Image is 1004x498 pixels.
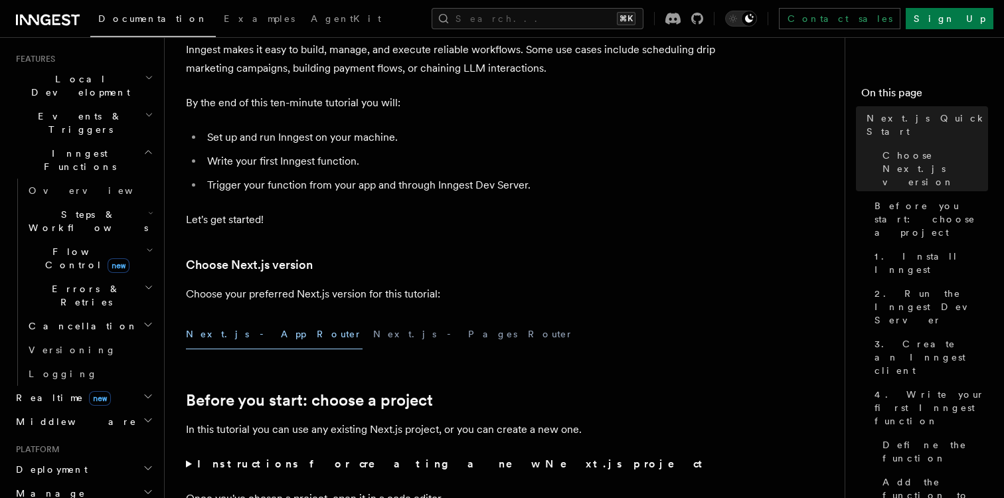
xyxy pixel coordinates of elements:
[882,438,988,465] span: Define the function
[869,244,988,282] a: 1. Install Inngest
[186,41,717,78] p: Inngest makes it easy to build, manage, and execute reliable workflows. Some use cases include sc...
[861,85,988,106] h4: On this page
[869,332,988,382] a: 3. Create an Inngest client
[869,282,988,332] a: 2. Run the Inngest Dev Server
[23,179,156,203] a: Overview
[11,67,156,104] button: Local Development
[98,13,208,24] span: Documentation
[216,4,303,36] a: Examples
[186,94,717,112] p: By the end of this ten-minute tutorial you will:
[203,176,717,195] li: Trigger your function from your app and through Inngest Dev Server.
[11,110,145,136] span: Events & Triggers
[303,4,389,36] a: AgentKit
[11,410,156,434] button: Middleware
[89,391,111,406] span: new
[108,258,129,273] span: new
[875,199,988,239] span: Before you start: choose a project
[11,386,156,410] button: Realtimenew
[11,415,137,428] span: Middleware
[203,152,717,171] li: Write your first Inngest function.
[875,287,988,327] span: 2. Run the Inngest Dev Server
[23,319,138,333] span: Cancellation
[11,54,55,64] span: Features
[11,179,156,386] div: Inngest Functions
[186,256,313,274] a: Choose Next.js version
[29,345,116,355] span: Versioning
[432,8,643,29] button: Search...⌘K
[875,250,988,276] span: 1. Install Inngest
[875,388,988,428] span: 4. Write your first Inngest function
[906,8,993,29] a: Sign Up
[186,319,363,349] button: Next.js - App Router
[186,391,433,410] a: Before you start: choose a project
[867,112,988,138] span: Next.js Quick Start
[23,245,146,272] span: Flow Control
[861,106,988,143] a: Next.js Quick Start
[23,208,148,234] span: Steps & Workflows
[23,240,156,277] button: Flow Controlnew
[869,194,988,244] a: Before you start: choose a project
[23,314,156,338] button: Cancellation
[11,72,145,99] span: Local Development
[11,457,156,481] button: Deployment
[203,128,717,147] li: Set up and run Inngest on your machine.
[186,455,717,473] summary: Instructions for creating a new Next.js project
[311,13,381,24] span: AgentKit
[11,147,143,173] span: Inngest Functions
[23,282,144,309] span: Errors & Retries
[186,420,717,439] p: In this tutorial you can use any existing Next.js project, or you can create a new one.
[90,4,216,37] a: Documentation
[11,141,156,179] button: Inngest Functions
[29,185,165,196] span: Overview
[11,463,88,476] span: Deployment
[11,104,156,141] button: Events & Triggers
[186,285,717,303] p: Choose your preferred Next.js version for this tutorial:
[877,143,988,194] a: Choose Next.js version
[197,457,708,470] strong: Instructions for creating a new Next.js project
[11,391,111,404] span: Realtime
[725,11,757,27] button: Toggle dark mode
[11,444,60,455] span: Platform
[882,149,988,189] span: Choose Next.js version
[23,362,156,386] a: Logging
[875,337,988,377] span: 3. Create an Inngest client
[373,319,574,349] button: Next.js - Pages Router
[29,369,98,379] span: Logging
[186,210,717,229] p: Let's get started!
[877,433,988,470] a: Define the function
[23,203,156,240] button: Steps & Workflows
[23,277,156,314] button: Errors & Retries
[23,338,156,362] a: Versioning
[617,12,635,25] kbd: ⌘K
[869,382,988,433] a: 4. Write your first Inngest function
[779,8,900,29] a: Contact sales
[224,13,295,24] span: Examples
